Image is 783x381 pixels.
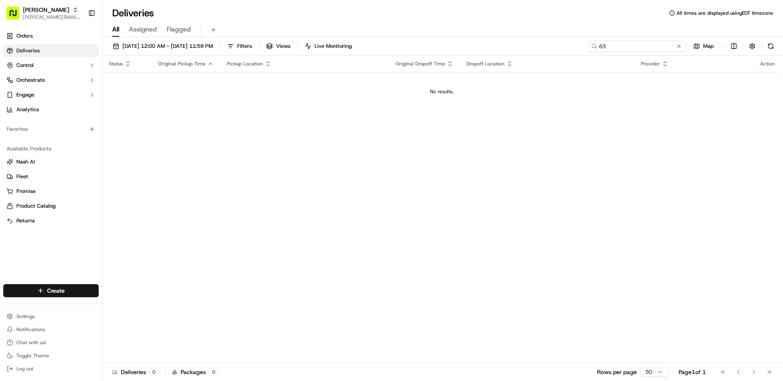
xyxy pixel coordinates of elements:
[3,170,99,183] button: Fleet
[3,324,99,335] button: Notifications
[703,43,714,50] span: Map
[7,202,95,210] a: Product Catalog
[3,3,85,23] button: [PERSON_NAME][PERSON_NAME][EMAIL_ADDRESS][PERSON_NAME][DOMAIN_NAME]
[16,339,46,346] span: Chat with us!
[58,138,99,145] a: Powered byPylon
[3,350,99,361] button: Toggle Theme
[224,40,256,52] button: Filters
[237,43,252,50] span: Filters
[3,284,99,297] button: Create
[3,185,99,198] button: Promise
[7,217,95,224] a: Returns
[8,8,25,25] img: Nash
[3,103,99,116] a: Analytics
[3,214,99,227] button: Returns
[23,14,81,20] button: [PERSON_NAME][EMAIL_ADDRESS][PERSON_NAME][DOMAIN_NAME]
[8,78,23,93] img: 1736555255976-a54dd68f-1ca7-489b-9aae-adbdc363a1c4
[47,287,65,295] span: Create
[16,158,35,166] span: Nash AI
[81,139,99,145] span: Pylon
[21,53,147,61] input: Got a question? Start typing here...
[158,61,206,67] span: Original Pickup Time
[149,368,158,376] div: 0
[28,86,104,93] div: We're available if you need us!
[3,155,99,168] button: Nash AI
[760,61,775,67] div: Action
[16,76,45,84] span: Orchestrate
[112,368,158,376] div: Deliveries
[690,40,717,52] button: Map
[7,173,95,180] a: Fleet
[16,47,40,54] span: Deliveries
[209,368,218,376] div: 0
[66,115,135,130] a: 💻API Documentation
[3,123,99,136] div: Favorites
[3,44,99,57] a: Deliveries
[276,43,290,50] span: Views
[3,311,99,322] button: Settings
[69,119,76,126] div: 💻
[3,59,99,72] button: Control
[167,25,191,34] span: Flagged
[16,91,34,99] span: Engage
[3,199,99,213] button: Product Catalog
[466,61,505,67] span: Dropoff Location
[16,217,35,224] span: Returns
[139,81,149,90] button: Start new chat
[315,43,352,50] span: Live Monitoring
[16,365,33,372] span: Log out
[8,33,149,46] p: Welcome 👋
[263,40,294,52] button: Views
[23,6,69,14] button: [PERSON_NAME]
[3,29,99,43] a: Orders
[588,40,686,52] input: Type to search
[3,88,99,101] button: Engage
[677,10,773,16] span: All times are displayed using EDT timezone
[3,337,99,348] button: Chat with us!
[7,188,95,195] a: Promise
[16,313,35,320] span: Settings
[172,368,218,376] div: Packages
[641,61,660,67] span: Provider
[3,74,99,87] button: Orchestrate
[396,61,445,67] span: Original Dropoff Time
[106,88,778,95] div: No results.
[8,119,15,126] div: 📗
[109,61,123,67] span: Status
[597,368,637,376] p: Rows per page
[16,62,34,69] span: Control
[16,173,28,180] span: Fleet
[5,115,66,130] a: 📗Knowledge Base
[122,43,213,50] span: [DATE] 12:00 AM - [DATE] 11:59 PM
[16,352,49,359] span: Toggle Theme
[109,40,217,52] button: [DATE] 12:00 AM - [DATE] 11:59 PM
[112,25,119,34] span: All
[301,40,355,52] button: Live Monitoring
[16,188,36,195] span: Promise
[16,32,33,40] span: Orders
[16,326,45,333] span: Notifications
[129,25,157,34] span: Assigned
[16,202,56,210] span: Product Catalog
[7,158,95,166] a: Nash AI
[16,119,63,127] span: Knowledge Base
[28,78,134,86] div: Start new chat
[227,61,263,67] span: Pickup Location
[16,106,39,113] span: Analytics
[765,40,776,52] button: Refresh
[3,363,99,374] button: Log out
[3,142,99,155] div: Available Products
[112,7,154,20] h1: Deliveries
[77,119,131,127] span: API Documentation
[679,368,706,376] div: Page 1 of 1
